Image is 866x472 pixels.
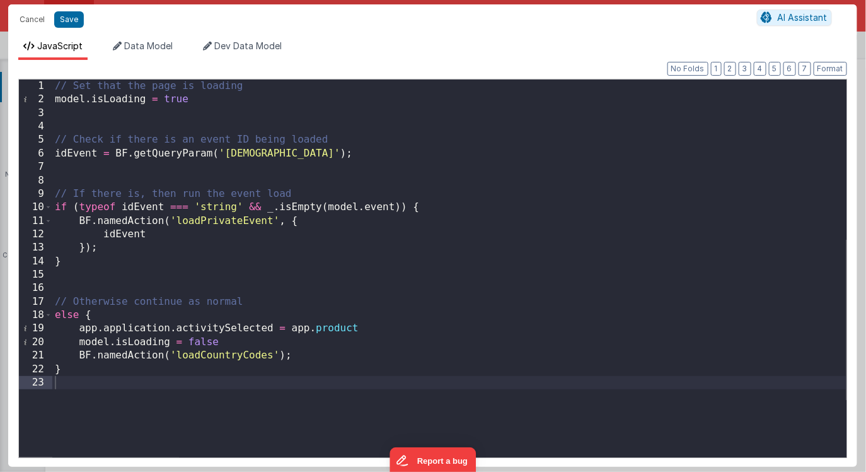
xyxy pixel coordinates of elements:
[19,93,52,106] div: 2
[19,376,52,389] div: 23
[19,241,52,254] div: 13
[783,62,796,76] button: 6
[19,268,52,281] div: 15
[667,62,708,76] button: No Folds
[13,11,51,28] button: Cancel
[19,147,52,160] div: 6
[19,187,52,201] div: 9
[19,215,52,228] div: 11
[739,62,751,76] button: 3
[19,295,52,309] div: 17
[54,11,84,28] button: Save
[711,62,722,76] button: 1
[19,120,52,133] div: 4
[757,9,832,26] button: AI Assistant
[769,62,781,76] button: 5
[19,281,52,295] div: 16
[19,228,52,241] div: 12
[124,40,173,51] span: Data Model
[19,336,52,349] div: 20
[19,322,52,335] div: 19
[754,62,766,76] button: 4
[19,255,52,268] div: 14
[19,107,52,120] div: 3
[724,62,736,76] button: 2
[19,309,52,322] div: 18
[19,349,52,362] div: 21
[19,160,52,174] div: 7
[799,62,811,76] button: 7
[19,174,52,187] div: 8
[214,40,282,51] span: Dev Data Model
[814,62,847,76] button: Format
[778,12,828,23] span: AI Assistant
[37,40,83,51] span: JavaScript
[19,201,52,214] div: 10
[19,80,52,93] div: 1
[19,133,52,146] div: 5
[19,363,52,376] div: 22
